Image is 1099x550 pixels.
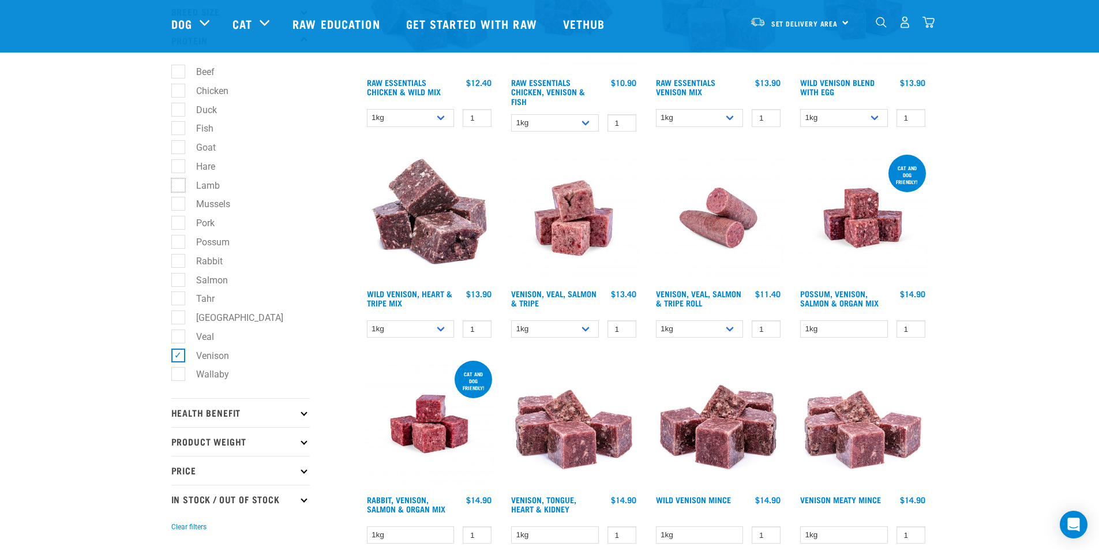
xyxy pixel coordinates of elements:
a: Venison, Tongue, Heart & Kidney [511,497,576,511]
input: 1 [752,109,781,127]
img: home-icon@2x.png [922,16,935,28]
img: Pile Of Cubed Wild Venison Mince For Pets [653,358,784,489]
div: $13.90 [466,289,492,298]
img: Venison Veal Salmon Tripe 1651 [653,152,784,283]
input: 1 [897,109,925,127]
img: Possum Venison Salmon Organ 1626 [797,152,928,283]
label: Beef [178,65,219,79]
label: Salmon [178,273,232,287]
a: Possum, Venison, Salmon & Organ Mix [800,291,879,305]
img: Rabbit Venison Salmon Organ 1688 [364,358,495,489]
input: 1 [752,526,781,544]
a: Raw Essentials Chicken & Wild Mix [367,80,441,93]
a: Raw Essentials Chicken, Venison & Fish [511,80,585,103]
img: Pile Of Cubed Venison Tongue Mix For Pets [508,358,639,489]
label: Wallaby [178,367,234,381]
img: Venison Veal Salmon Tripe 1621 [508,152,639,283]
div: $14.90 [466,495,492,504]
label: Venison [178,349,234,363]
p: Health Benefit [171,398,310,427]
input: 1 [752,320,781,338]
img: van-moving.png [750,17,766,27]
div: $14.90 [900,495,925,504]
label: Veal [178,330,219,344]
div: $13.40 [611,289,636,298]
label: Lamb [178,178,224,193]
input: 1 [897,320,925,338]
a: Dog [171,15,192,32]
input: 1 [463,320,492,338]
a: Venison Meaty Mince [800,497,881,502]
input: 1 [607,320,636,338]
a: Wild Venison, Heart & Tripe Mix [367,291,452,305]
div: $12.40 [466,78,492,87]
p: Price [171,456,310,485]
a: Raw Education [281,1,394,47]
div: $13.90 [755,78,781,87]
label: Hare [178,159,220,174]
a: Venison, Veal, Salmon & Tripe Roll [656,291,741,305]
label: Fish [178,121,218,136]
div: Open Intercom Messenger [1060,511,1087,538]
label: Chicken [178,84,233,98]
a: Get started with Raw [395,1,552,47]
label: Goat [178,140,220,155]
div: $14.90 [900,289,925,298]
p: In Stock / Out Of Stock [171,485,310,514]
input: 1 [463,526,492,544]
a: Raw Essentials Venison Mix [656,80,715,93]
img: home-icon-1@2x.png [876,17,887,28]
label: Duck [178,103,222,117]
input: 1 [607,526,636,544]
div: $13.90 [900,78,925,87]
div: cat and dog friendly! [888,159,926,190]
label: Tahr [178,291,219,306]
img: user.png [899,16,911,28]
div: $11.40 [755,289,781,298]
label: Rabbit [178,254,227,268]
span: Set Delivery Area [771,21,838,25]
label: [GEOGRAPHIC_DATA] [178,310,288,325]
div: Cat and dog friendly! [455,365,492,396]
label: Possum [178,235,234,249]
a: Venison, Veal, Salmon & Tripe [511,291,597,305]
div: $14.90 [611,495,636,504]
a: Wild Venison Blend with Egg [800,80,875,93]
input: 1 [463,109,492,127]
a: Vethub [552,1,620,47]
img: 1117 Venison Meat Mince 01 [797,358,928,489]
a: Rabbit, Venison, Salmon & Organ Mix [367,497,445,511]
img: 1171 Venison Heart Tripe Mix 01 [364,152,495,283]
p: Product Weight [171,427,310,456]
div: $14.90 [755,495,781,504]
button: Clear filters [171,522,207,532]
div: $10.90 [611,78,636,87]
a: Wild Venison Mince [656,497,731,502]
label: Pork [178,216,219,230]
a: Cat [232,15,252,32]
input: 1 [607,114,636,132]
input: 1 [897,526,925,544]
label: Mussels [178,197,235,211]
